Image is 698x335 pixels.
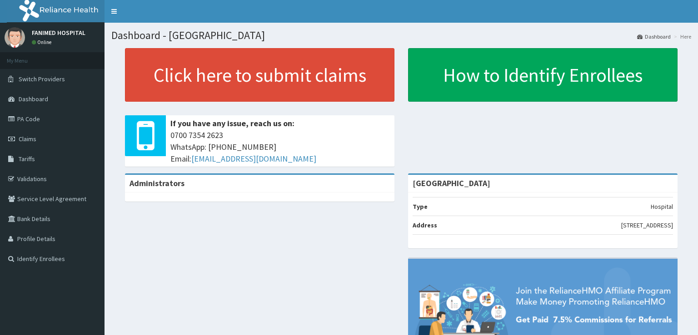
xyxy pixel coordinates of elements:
[637,33,671,40] a: Dashboard
[413,221,437,229] b: Address
[170,129,390,164] span: 0700 7354 2623 WhatsApp: [PHONE_NUMBER] Email:
[413,178,490,188] strong: [GEOGRAPHIC_DATA]
[19,95,48,103] span: Dashboard
[408,48,678,102] a: How to Identify Enrollees
[413,202,428,211] b: Type
[621,221,673,230] p: [STREET_ADDRESS]
[130,178,184,188] b: Administrators
[32,30,85,36] p: FANIMED HOSPITAL
[125,48,394,102] a: Click here to submit claims
[672,33,691,40] li: Here
[5,27,25,48] img: User Image
[19,135,36,143] span: Claims
[19,75,65,83] span: Switch Providers
[191,153,316,164] a: [EMAIL_ADDRESS][DOMAIN_NAME]
[170,118,294,128] b: If you have any issue, reach us on:
[651,202,673,211] p: Hospital
[111,30,691,41] h1: Dashboard - [GEOGRAPHIC_DATA]
[32,39,54,45] a: Online
[19,155,35,163] span: Tariffs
